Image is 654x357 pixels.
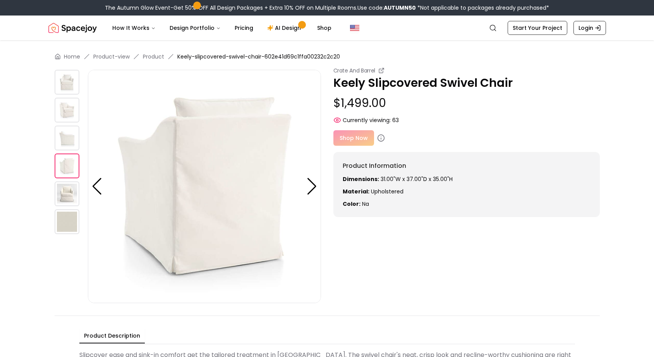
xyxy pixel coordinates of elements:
a: AI Design [261,20,309,36]
a: Login [573,21,606,35]
img: https://storage.googleapis.com/spacejoy-main/assets/602e41d69c1ffa00232c2c20/product_3_c9jjm9mbdd6g [88,70,321,303]
strong: Material: [343,188,369,195]
span: 63 [392,116,399,124]
nav: Main [106,20,338,36]
a: Pricing [228,20,259,36]
a: Product [143,53,164,60]
a: Start Your Project [508,21,567,35]
nav: Global [48,16,606,40]
nav: breadcrumb [55,53,600,60]
img: https://storage.googleapis.com/spacejoy-main/assets/602e41d69c1ffa00232c2c20/product_0_k2e48njp6cgc [55,209,79,234]
img: United States [350,23,359,33]
p: 31.00"W x 37.00"D x 35.00"H [343,175,590,183]
img: https://storage.googleapis.com/spacejoy-main/assets/602e41d69c1ffa00232c2c20/product_4_pjina56pk127 [55,181,79,206]
img: Spacejoy Logo [48,20,97,36]
img: https://storage.googleapis.com/spacejoy-main/assets/602e41d69c1ffa00232c2c20/product_1_871cengl56pe [55,98,79,122]
img: https://storage.googleapis.com/spacejoy-main/assets/602e41d69c1ffa00232c2c20/product_2_fpkf84k60ade [55,126,79,150]
span: Currently viewing: [343,116,391,124]
button: Design Portfolio [163,20,227,36]
p: Keely Slipcovered Swivel Chair [333,76,600,90]
b: AUTUMN50 [384,4,416,12]
a: Product-view [93,53,130,60]
a: Shop [311,20,338,36]
img: https://storage.googleapis.com/spacejoy-main/assets/602e41d69c1ffa00232c2c20/product_0_14h1p4d7jlho [55,70,79,95]
small: Crate And Barrel [333,67,375,74]
span: Use code: [357,4,416,12]
img: https://storage.googleapis.com/spacejoy-main/assets/602e41d69c1ffa00232c2c20/product_3_c9jjm9mbdd6g [55,153,79,178]
div: The Autumn Glow Event-Get 50% OFF All Design Packages + Extra 10% OFF on Multiple Rooms. [105,4,549,12]
strong: Dimensions: [343,175,379,183]
a: Home [64,53,80,60]
strong: Color: [343,200,360,208]
span: *Not applicable to packages already purchased* [416,4,549,12]
button: How It Works [106,20,162,36]
h6: Product Information [343,161,590,171]
p: $1,499.00 [333,96,600,110]
span: Upholstered [371,188,403,195]
a: Spacejoy [48,20,97,36]
span: Keely-slipcovered-swivel-chair-602e41d69c1ffa00232c2c20 [177,53,340,60]
span: na [362,200,369,208]
button: Product Description [79,329,145,343]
